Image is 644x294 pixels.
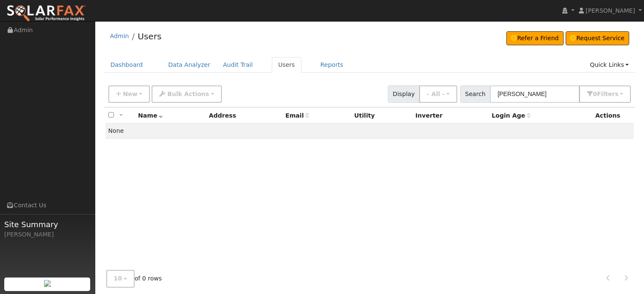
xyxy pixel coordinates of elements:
span: Bulk Actions [167,91,209,97]
a: Admin [110,33,129,39]
span: of 0 rows [106,270,162,288]
span: Display [388,85,420,103]
span: New [123,91,137,97]
a: Refer a Friend [506,31,564,46]
img: SolarFax [6,5,86,22]
span: Name [138,112,163,119]
td: None [105,124,634,139]
button: 0Filters [579,85,631,103]
span: Site Summary [4,219,91,230]
button: - All - [419,85,457,103]
a: Request Service [566,31,630,46]
span: 10 [114,275,122,282]
div: Utility [354,111,409,120]
a: Users [272,57,301,73]
a: Reports [314,57,350,73]
a: Data Analyzer [162,57,217,73]
div: Inverter [415,111,486,120]
span: [PERSON_NAME] [586,7,635,14]
span: Filter [597,91,619,97]
a: Audit Trail [217,57,259,73]
div: [PERSON_NAME] [4,230,91,239]
span: Search [460,85,490,103]
div: Actions [595,111,631,120]
span: Email [285,112,309,119]
a: Quick Links [583,57,635,73]
div: Address [209,111,279,120]
span: s [615,91,618,97]
img: retrieve [44,280,51,287]
span: Days since last login [492,112,531,119]
button: 10 [106,270,135,288]
a: Users [138,31,161,41]
button: Bulk Actions [152,85,221,103]
button: New [108,85,150,103]
a: Dashboard [104,57,149,73]
input: Search [490,85,580,103]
